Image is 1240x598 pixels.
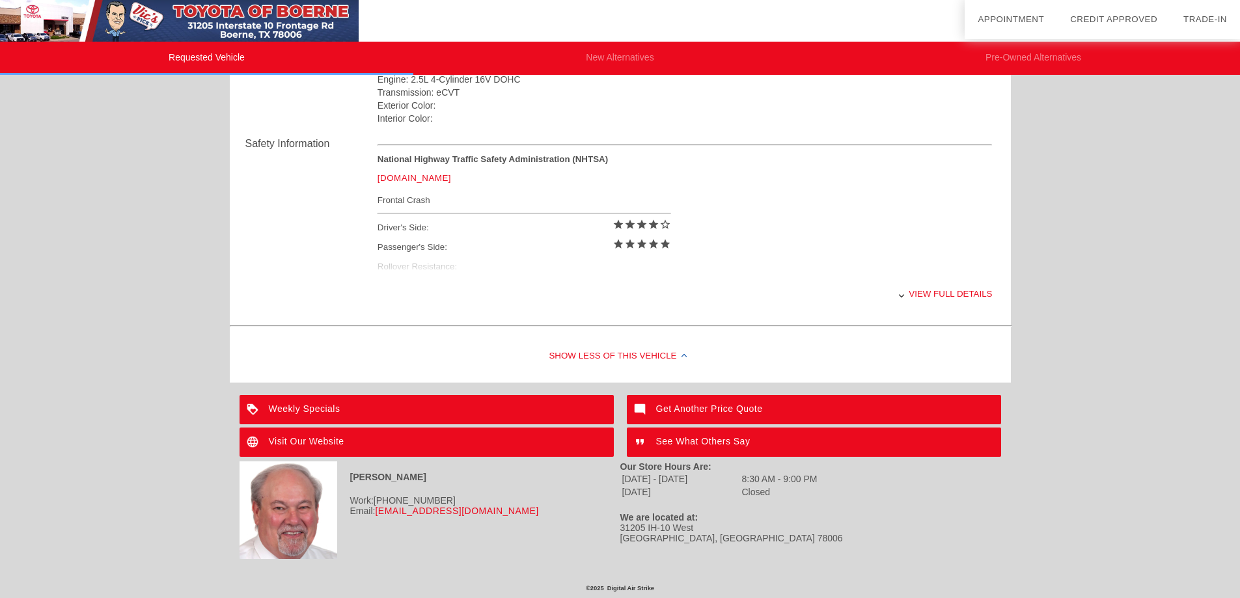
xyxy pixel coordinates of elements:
i: star [648,238,659,250]
a: Trade-In [1183,14,1227,24]
strong: We are located at: [620,512,698,523]
a: Get Another Price Quote [627,395,1001,424]
a: Weekly Specials [240,395,614,424]
div: Driver's Side: [378,218,671,238]
td: [DATE] - [DATE] [622,473,740,485]
span: [PHONE_NUMBER] [374,495,456,506]
i: star_border [659,219,671,230]
a: [EMAIL_ADDRESS][DOMAIN_NAME] [375,506,538,516]
div: Interior Color: [378,112,993,125]
i: star [636,238,648,250]
div: Show Less of this Vehicle [230,331,1011,383]
img: ic_loyalty_white_24dp_2x.png [240,395,269,424]
a: See What Others Say [627,428,1001,457]
img: ic_mode_comment_white_24dp_2x.png [627,395,656,424]
div: Frontal Crash [378,192,671,208]
td: Closed [741,486,818,498]
div: Exterior Color: [378,99,993,112]
div: Transmission: eCVT [378,86,993,99]
a: [DOMAIN_NAME] [378,173,451,183]
i: star [613,238,624,250]
a: Credit Approved [1070,14,1157,24]
strong: National Highway Traffic Safety Administration (NHTSA) [378,154,608,164]
img: ic_format_quote_white_24dp_2x.png [627,428,656,457]
i: star [636,219,648,230]
div: Passenger's Side: [378,238,671,257]
td: [DATE] [622,486,740,498]
i: star [659,238,671,250]
i: star [624,219,636,230]
div: 31205 IH-10 West [GEOGRAPHIC_DATA], [GEOGRAPHIC_DATA] 78006 [620,523,1001,543]
div: Work: [240,495,620,506]
a: Appointment [978,14,1044,24]
li: Pre-Owned Alternatives [827,42,1240,75]
i: star [613,219,624,230]
a: Visit Our Website [240,428,614,457]
li: New Alternatives [413,42,827,75]
i: star [624,238,636,250]
td: 8:30 AM - 9:00 PM [741,473,818,485]
strong: Our Store Hours Are: [620,461,711,472]
div: View full details [378,278,993,310]
img: ic_language_white_24dp_2x.png [240,428,269,457]
i: star [648,219,659,230]
strong: [PERSON_NAME] [350,472,426,482]
div: Safety Information [245,136,378,152]
div: Email: [240,506,620,516]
